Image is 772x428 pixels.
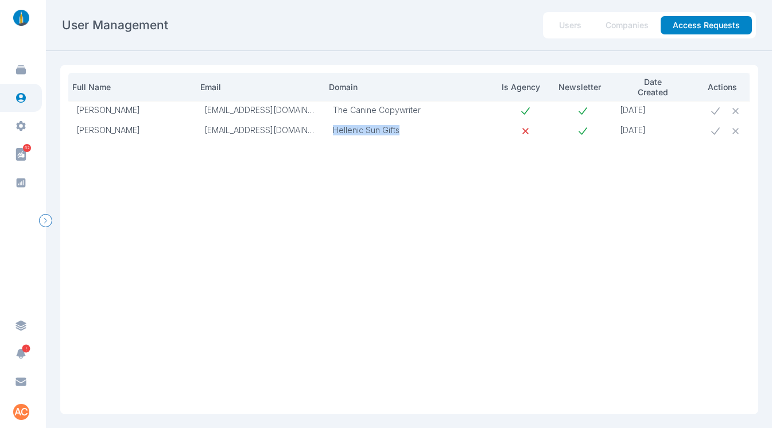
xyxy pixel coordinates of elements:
[558,82,601,92] p: Newsletter
[661,16,752,34] button: Access Requests
[620,105,696,115] p: [DATE]
[72,82,183,92] p: Full Name
[547,16,593,34] button: Users
[620,125,696,135] p: [DATE]
[329,82,483,92] p: Domain
[616,77,690,97] p: Date Created
[62,17,168,33] h2: User Management
[200,82,311,92] p: Email
[23,144,31,152] span: 62
[76,105,189,115] p: RIKKI SULLIVAN
[9,10,33,26] img: linklaunch_small.2ae18699.png
[204,105,317,115] p: hello@thecaninecopywriter.co.uk
[76,125,189,135] p: Lisa Papageras
[333,125,489,135] p: Hellenic Sun Gifts
[333,105,489,115] p: The Canine Copywriter
[708,82,746,92] p: Actions
[204,125,317,135] p: lisapapageras@hellenicsungifts.com
[501,82,541,92] p: Is Agency
[593,16,661,34] button: Companies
